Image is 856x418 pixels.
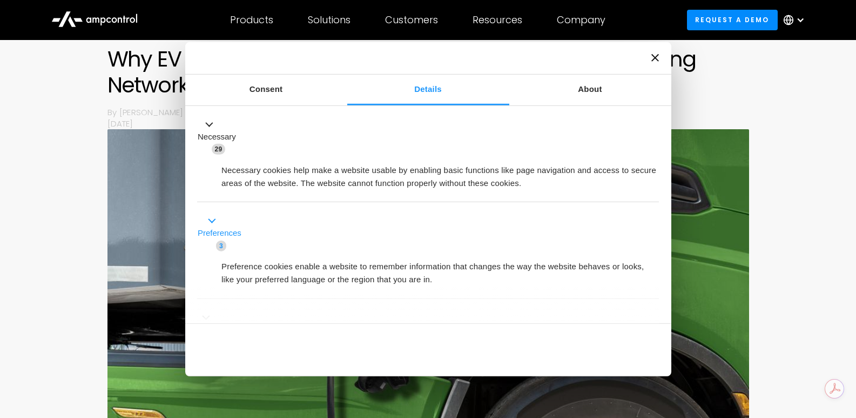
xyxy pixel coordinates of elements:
button: Close banner [651,54,659,62]
button: Necessary (29) [197,118,242,156]
button: Okay [507,332,659,363]
label: Necessary [198,130,236,143]
div: Solutions [308,14,351,26]
div: Company [557,14,605,26]
div: Resources [473,14,522,26]
span: 29 [212,144,226,155]
div: Preference cookies enable a website to remember information that changes the way the website beha... [197,252,659,286]
div: Customers [385,14,438,26]
div: Products [230,14,273,26]
p: [PERSON_NAME] [119,107,749,118]
a: About [509,74,671,105]
div: Necessary cookies help make a website usable by enabling basic functions like page navigation and... [197,155,659,189]
a: Consent [185,74,347,105]
a: Details [347,74,509,105]
button: Preferences (3) [197,214,248,252]
label: Preferences [198,227,241,240]
p: By [107,107,119,118]
p: [DATE] [107,118,749,129]
a: Request a demo [687,10,778,30]
span: 3 [216,240,226,251]
h1: Why EV SIM Cards & Connectivity Are Essential for Charging Networks [107,46,749,98]
button: Statistics (19) [197,311,237,349]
